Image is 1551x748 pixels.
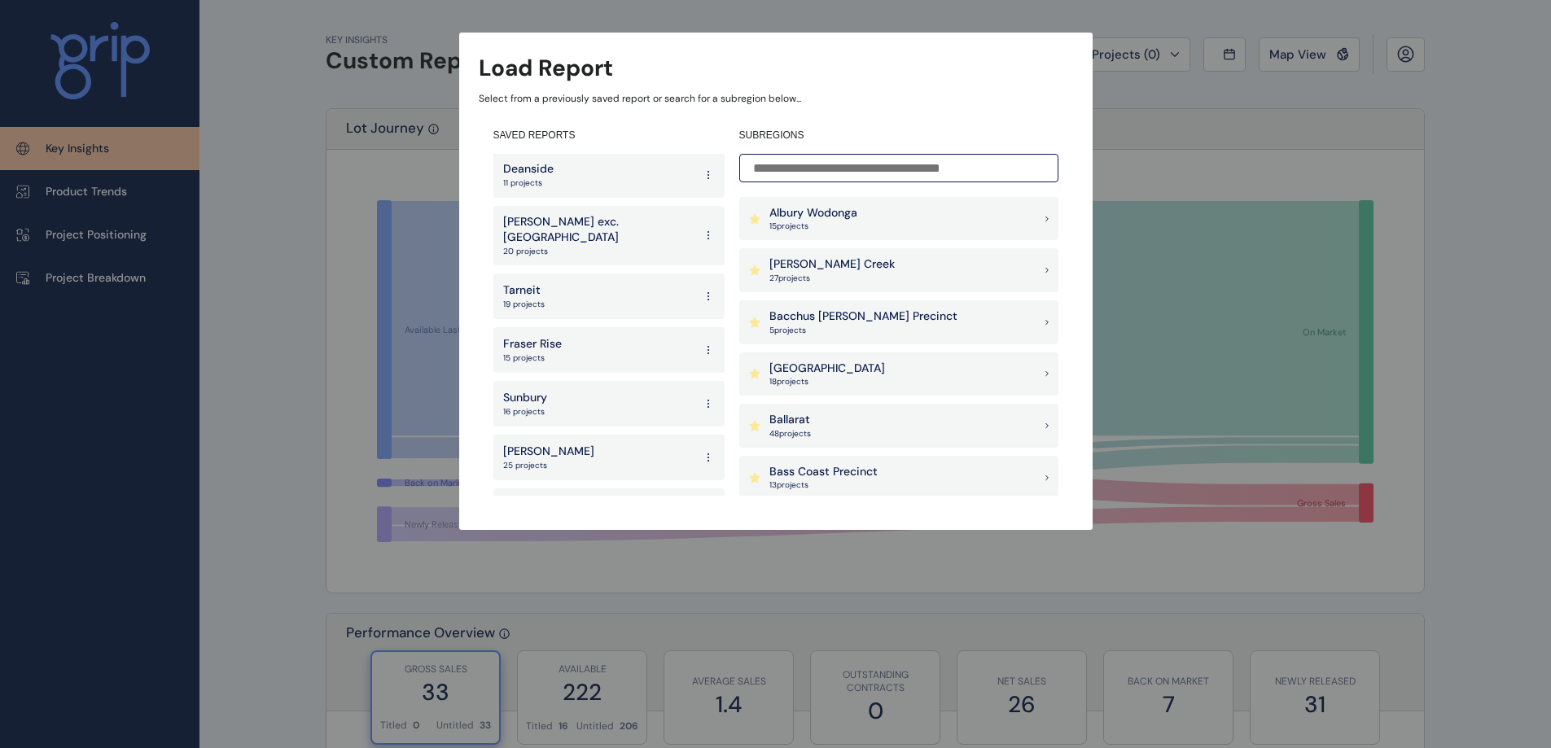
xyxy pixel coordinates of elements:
p: 48 project s [769,428,811,440]
p: 16 projects [503,406,547,418]
p: Ballarat [769,412,811,428]
p: 19 projects [503,299,545,310]
p: Bacchus [PERSON_NAME] Precinct [769,308,957,325]
p: 11 projects [503,177,554,189]
p: Fraser Rise [503,336,562,352]
p: [PERSON_NAME] Creek [769,256,895,273]
p: 13 project s [769,479,878,491]
p: 5 project s [769,325,957,336]
p: Select from a previously saved report or search for a subregion below... [479,92,1073,106]
p: 15 projects [503,352,562,364]
p: [PERSON_NAME] exc. [GEOGRAPHIC_DATA] [503,214,694,246]
p: 27 project s [769,273,895,284]
p: Bass Coast Precinct [769,464,878,480]
h4: SAVED REPORTS [493,129,725,142]
p: 20 projects [503,246,694,257]
p: Albury Wodonga [769,205,857,221]
p: Tarneit [503,282,545,299]
p: 15 project s [769,221,857,232]
p: 18 project s [769,376,885,387]
p: Deanside [503,161,554,177]
p: [PERSON_NAME] [503,444,594,460]
h4: SUBREGIONS [739,129,1058,142]
h3: Load Report [479,52,613,84]
p: [GEOGRAPHIC_DATA] [769,361,885,377]
p: 25 projects [503,460,594,471]
p: Sunbury [503,390,547,406]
